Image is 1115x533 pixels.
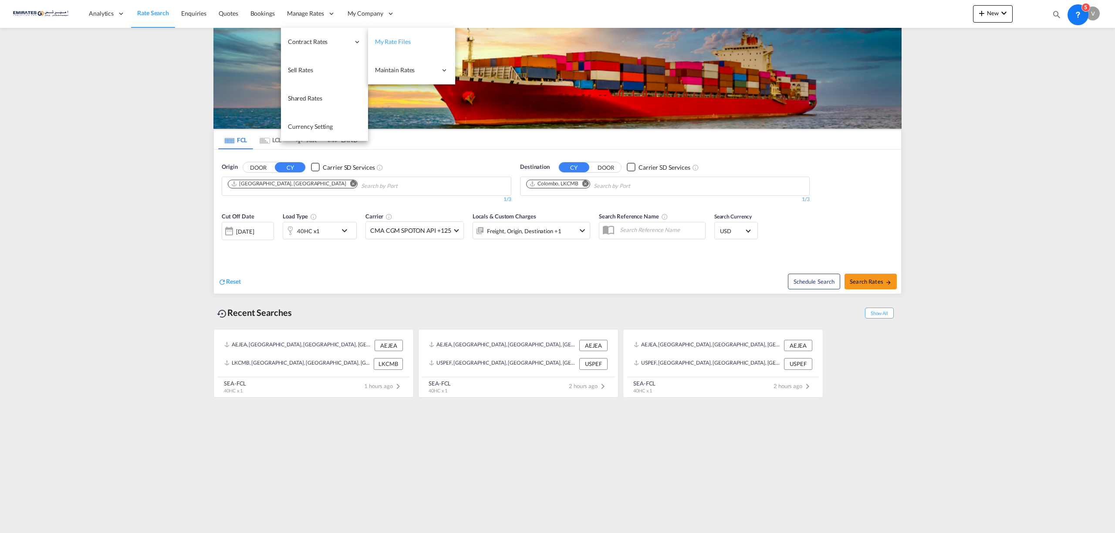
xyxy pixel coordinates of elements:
a: Currency Setting [281,113,368,141]
md-icon: icon-arrow-right [885,279,892,285]
span: Load Type [283,213,317,220]
a: Sell Rates [281,56,368,84]
span: Destination [520,163,550,171]
span: My Rate Files [375,38,411,45]
div: SEA-FCL [224,379,246,387]
div: AEJEA [784,340,812,351]
button: CY [275,162,305,172]
input: Chips input. [361,179,444,193]
div: Jebel Ali, AEJEA [231,180,346,188]
md-icon: icon-chevron-right [598,381,608,392]
div: 1/3 [222,196,511,203]
span: Bookings [250,10,275,17]
a: My Rate Files [368,28,455,56]
span: Carrier [365,213,392,220]
div: icon-magnify [1052,10,1061,23]
span: Analytics [89,9,114,18]
span: USD [720,227,744,235]
div: Maintain Rates [368,56,455,84]
div: V [1086,7,1100,20]
div: AEJEA, Jebel Ali, United Arab Emirates, Middle East, Middle East [634,340,782,351]
md-icon: The selected Trucker/Carrierwill be displayed in the rate results If the rates are from another f... [385,213,392,220]
md-chips-wrap: Chips container. Use arrow keys to select chips. [525,177,680,193]
div: USPEF, Port Everglades, FL, United States, North America, Americas [634,358,782,369]
button: Note: By default Schedule search will only considerorigin ports, destination ports and cut off da... [788,274,840,289]
div: USPEF [579,358,608,369]
span: Search Rates [850,278,892,285]
div: icon-refreshReset [218,277,241,287]
span: CMA CGM SPOTON API +125 [370,226,451,235]
span: 40HC x 1 [224,388,243,393]
div: 40HC x1 [297,225,320,237]
div: Carrier SD Services [639,163,690,172]
div: AEJEA, Jebel Ali, United Arab Emirates, Middle East, Middle East [429,340,577,351]
span: 2 hours ago [569,382,608,389]
a: Shared Rates [281,84,368,113]
span: Contract Rates [288,37,350,46]
span: Search Currency [714,213,752,220]
md-datepicker: Select [222,239,228,251]
div: SEA-FCL [429,379,451,387]
md-tab-item: LCL [253,130,288,149]
span: Sell Rates [288,66,313,74]
button: DOOR [243,162,274,172]
button: Remove [577,180,590,189]
button: Remove [344,180,357,189]
span: Locals & Custom Charges [473,213,536,220]
button: icon-plus 400-fgNewicon-chevron-down [973,5,1013,23]
md-icon: icon-plus 400-fg [976,8,987,18]
button: CY [559,162,589,172]
div: AEJEA, Jebel Ali, United Arab Emirates, Middle East, Middle East [224,340,372,351]
span: Manage Rates [287,9,324,18]
span: Currency Setting [288,123,333,130]
div: Colombo, LKCMB [529,180,578,188]
span: Show All [865,308,894,318]
div: Press delete to remove this chip. [529,180,580,188]
span: New [976,10,1009,17]
div: 1/3 [520,196,810,203]
div: Contract Rates [281,28,368,56]
div: [DATE] [236,228,254,235]
div: USPEF [784,358,812,369]
md-icon: icon-chevron-down [999,8,1009,18]
span: Search Reference Name [599,213,668,220]
md-select: Select Currency: $ USDUnited States Dollar [719,225,753,237]
div: Help [1067,6,1086,22]
div: OriginDOOR CY Checkbox No InkUnchecked: Search for CY (Container Yard) services for all selected ... [214,150,901,294]
div: SEA-FCL [633,379,655,387]
md-icon: icon-chevron-right [393,381,403,392]
md-icon: icon-refresh [218,278,226,286]
md-icon: icon-chevron-down [339,225,354,236]
span: Shared Rates [288,94,322,102]
md-checkbox: Checkbox No Ink [311,163,375,172]
span: Help [1067,6,1081,21]
md-icon: icon-information-outline [310,213,317,220]
button: DOOR [591,162,621,172]
input: Chips input. [594,179,676,193]
div: AEJEA [375,340,403,351]
img: LCL+%26+FCL+BACKGROUND.png [213,28,902,129]
div: LKCMB, Colombo, Sri Lanka, Indian Subcontinent, Asia Pacific [224,358,372,369]
md-icon: icon-airplane [294,135,304,141]
span: My Company [348,9,383,18]
md-icon: Unchecked: Search for CY (Container Yard) services for all selected carriers.Checked : Search for... [692,164,699,171]
div: Press delete to remove this chip. [231,180,348,188]
button: Search Ratesicon-arrow-right [845,274,897,289]
span: Reset [226,278,241,285]
span: 40HC x 1 [429,388,447,393]
md-tab-item: FCL [218,130,253,149]
span: 2 hours ago [774,382,813,389]
span: Quotes [219,10,238,17]
recent-search-card: AEJEA, [GEOGRAPHIC_DATA], [GEOGRAPHIC_DATA], [GEOGRAPHIC_DATA], [GEOGRAPHIC_DATA] AEJEALKCMB, [GE... [213,329,414,398]
md-checkbox: Checkbox No Ink [627,163,690,172]
md-icon: icon-chevron-right [802,381,813,392]
md-icon: Your search will be saved by the below given name [661,213,668,220]
div: USPEF, Port Everglades, FL, United States, North America, Americas [429,358,577,369]
recent-search-card: AEJEA, [GEOGRAPHIC_DATA], [GEOGRAPHIC_DATA], [GEOGRAPHIC_DATA], [GEOGRAPHIC_DATA] AEJEAUSPEF, [GE... [418,329,618,398]
span: Cut Off Date [222,213,254,220]
input: Search Reference Name [615,223,705,236]
div: 40HC x1icon-chevron-down [283,222,357,239]
span: Maintain Rates [375,66,437,74]
span: 40HC x 1 [633,388,652,393]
